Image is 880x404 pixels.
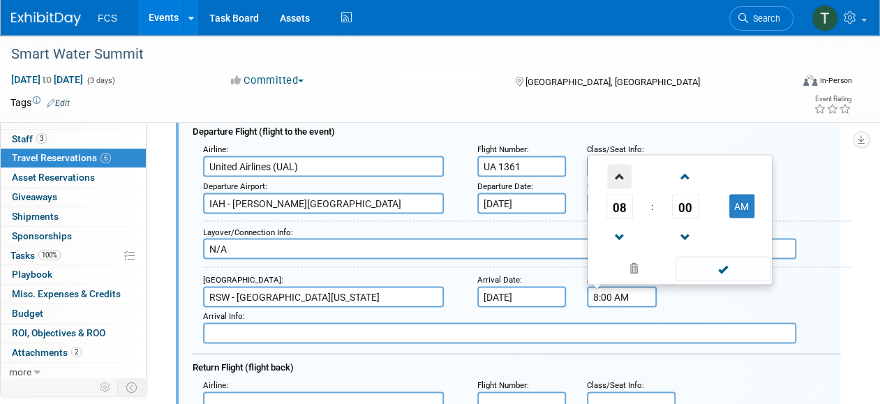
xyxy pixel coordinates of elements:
[47,98,70,108] a: Edit
[729,6,793,31] a: Search
[819,75,852,86] div: In-Person
[12,230,72,241] span: Sponsorships
[803,75,817,86] img: Format-Inperson.png
[1,207,146,226] a: Shipments
[8,6,627,18] body: Rich Text Area. Press ALT-0 for help.
[648,193,656,218] td: :
[11,12,81,26] img: ExhibitDay
[587,380,642,389] span: Class/Seat Info
[814,96,851,103] div: Event Rating
[203,380,228,389] small: :
[1,304,146,323] a: Budget
[203,227,293,237] small: :
[203,181,267,190] small: :
[12,347,82,358] span: Attachments
[71,347,82,357] span: 2
[38,250,61,260] span: 100%
[203,274,281,284] span: [GEOGRAPHIC_DATA]
[12,114,55,125] span: Booth
[203,144,228,154] small: :
[1,285,146,304] a: Misc. Expenses & Credits
[477,274,520,284] span: Arrival Date
[477,274,522,284] small: :
[1,227,146,246] a: Sponsorships
[1,188,146,207] a: Giveaways
[525,77,700,87] span: [GEOGRAPHIC_DATA], [GEOGRAPHIC_DATA]
[587,144,642,154] span: Class/Seat Info
[12,172,95,183] span: Asset Reservations
[10,73,84,86] span: [DATE] [DATE]
[203,311,245,320] small: :
[587,144,644,154] small: :
[590,259,677,278] a: Clear selection
[12,308,43,319] span: Budget
[672,158,699,193] a: Increment Minute
[12,211,59,222] span: Shipments
[812,5,838,31] img: Tommy Raye
[9,366,31,377] span: more
[86,76,115,85] span: (3 days)
[98,13,117,24] span: FCS
[477,144,527,154] span: Flight Number
[1,149,146,167] a: Travel Reservations6
[729,194,754,218] button: AM
[100,153,111,163] span: 6
[1,130,146,149] a: Staff3
[10,250,61,261] span: Tasks
[203,274,283,284] small: :
[203,311,243,320] span: Arrival Info
[12,152,111,163] span: Travel Reservations
[1,265,146,284] a: Playbook
[587,380,644,389] small: :
[94,378,118,396] td: Personalize Event Tab Strip
[36,133,47,144] span: 3
[10,96,70,110] td: Tags
[729,73,852,93] div: Event Format
[193,126,335,136] span: Departure Flight (flight to the event)
[12,327,105,338] span: ROI, Objectives & ROO
[675,260,771,279] a: Done
[40,74,54,85] span: to
[203,380,226,389] span: Airline
[203,181,265,190] span: Departure Airport
[477,144,529,154] small: :
[1,246,146,265] a: Tasks100%
[748,13,780,24] span: Search
[606,193,633,218] span: Pick Hour
[1,343,146,362] a: Attachments2
[193,361,294,372] span: Return Flight (flight back)
[477,380,527,389] span: Flight Number
[1,168,146,187] a: Asset Reservations
[477,181,533,190] small: :
[12,191,57,202] span: Giveaways
[226,73,309,88] button: Committed
[1,363,146,382] a: more
[606,218,633,254] a: Decrement Hour
[606,158,633,193] a: Increment Hour
[12,288,121,299] span: Misc. Expenses & Credits
[203,227,291,237] span: Layover/Connection Info
[12,133,47,144] span: Staff
[477,380,529,389] small: :
[672,218,699,254] a: Decrement Minute
[477,181,531,190] span: Departure Date
[118,378,147,396] td: Toggle Event Tabs
[6,42,780,67] div: Smart Water Summit
[1,324,146,343] a: ROI, Objectives & ROO
[672,193,699,218] span: Pick Minute
[203,144,226,154] span: Airline
[12,269,52,280] span: Playbook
